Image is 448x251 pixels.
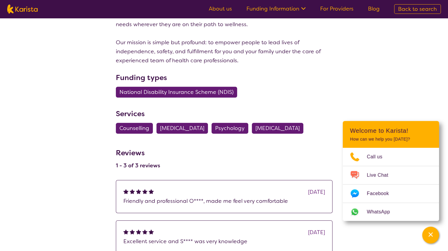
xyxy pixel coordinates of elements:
[252,125,307,132] a: [MEDICAL_DATA]
[398,5,437,13] span: Back to search
[246,5,306,12] a: Funding Information
[343,148,439,221] ul: Choose channel
[367,207,397,216] span: WhatsApp
[123,229,128,234] img: fullstar
[320,5,354,12] a: For Providers
[215,123,245,134] span: Psychology
[123,189,128,194] img: fullstar
[308,187,325,197] div: [DATE]
[343,121,439,221] div: Channel Menu
[149,229,154,234] img: fullstar
[123,197,325,206] p: Friendly and professional O****, made me feel very comfortable
[394,4,441,14] a: Back to search
[343,203,439,221] a: Web link opens in a new tab.
[367,171,395,180] span: Live Chat
[116,162,160,169] h4: 1 - 3 of 3 reviews
[116,108,332,119] h3: Services
[422,227,439,243] button: Channel Menu
[123,237,325,246] p: Excellent service and S**** was very knowledge
[209,5,232,12] a: About us
[308,228,325,237] div: [DATE]
[136,189,141,194] img: fullstar
[142,189,147,194] img: fullstar
[350,127,432,134] h2: Welcome to Karista!
[350,137,432,142] p: How can we help you [DATE]?
[116,144,160,158] h3: Reviews
[156,125,212,132] a: [MEDICAL_DATA]
[367,152,390,161] span: Call us
[149,189,154,194] img: fullstar
[255,123,300,134] span: [MEDICAL_DATA]
[136,229,141,234] img: fullstar
[130,189,135,194] img: fullstar
[116,38,332,65] p: Our mission is simple but profound: to empower people to lead lives of independence, safety, and ...
[367,189,396,198] span: Facebook
[368,5,380,12] a: Blog
[212,125,252,132] a: Psychology
[119,123,149,134] span: Counselling
[7,5,38,14] img: Karista logo
[116,88,241,96] a: National Disability Insurance Scheme (NDIS)
[116,125,156,132] a: Counselling
[142,229,147,234] img: fullstar
[130,229,135,234] img: fullstar
[116,72,332,83] h3: Funding types
[119,87,233,98] span: National Disability Insurance Scheme (NDIS)
[160,123,204,134] span: [MEDICAL_DATA]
